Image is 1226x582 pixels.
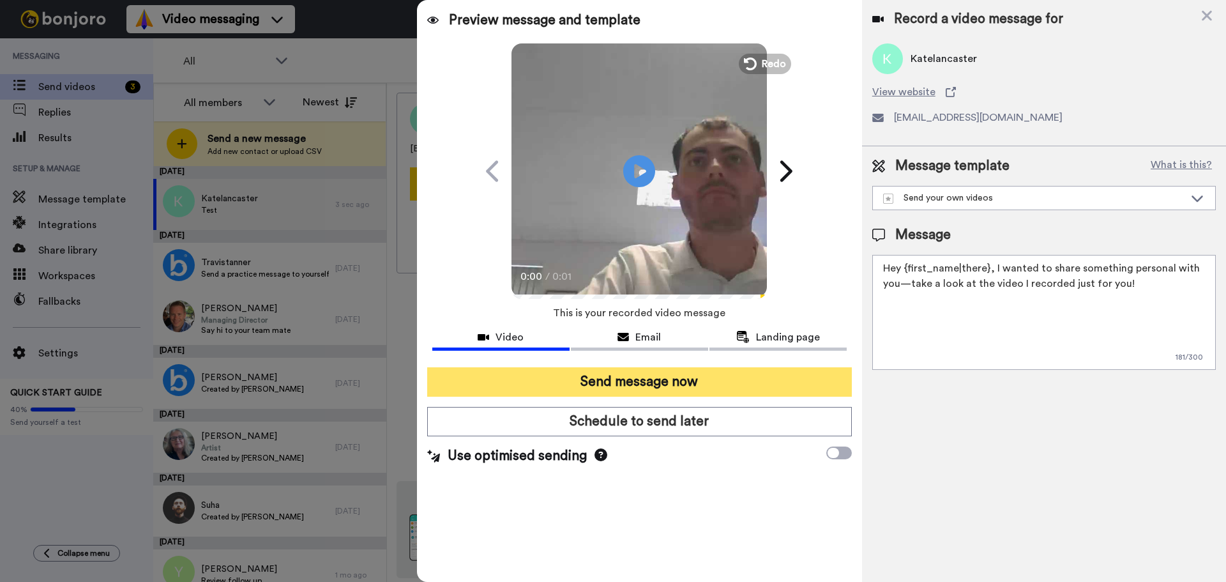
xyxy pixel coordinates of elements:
[552,269,575,284] span: 0:01
[520,269,543,284] span: 0:00
[448,447,587,466] span: Use optimised sending
[553,299,725,327] span: This is your recorded video message
[894,110,1063,125] span: [EMAIL_ADDRESS][DOMAIN_NAME]
[895,157,1010,176] span: Message template
[496,330,524,345] span: Video
[427,367,852,397] button: Send message now
[895,226,951,245] span: Message
[427,407,852,436] button: Schedule to send later
[872,84,935,100] span: View website
[872,255,1216,370] textarea: Hey {first_name|there}, I wanted to share something personal with you—take a look at the video I ...
[1147,157,1216,176] button: What is this?
[883,192,1184,204] div: Send your own videos
[545,269,550,284] span: /
[883,194,893,204] img: demo-template.svg
[872,84,1216,100] a: View website
[635,330,661,345] span: Email
[756,330,820,345] span: Landing page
